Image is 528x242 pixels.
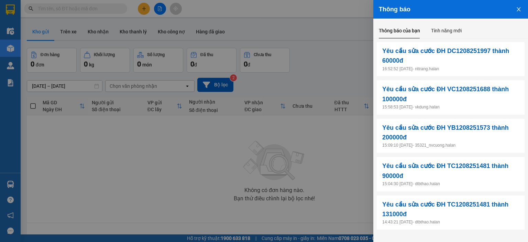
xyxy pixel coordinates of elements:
[382,123,519,143] span: Yêu cầu sửa cước ĐH YB1208251573 thành 200000đ
[516,7,521,12] span: close
[382,46,519,66] span: Yêu cầu sửa cước ĐH DC1208251997 thành 60000đ
[382,181,519,187] p: 15:04:30 [DATE] - dtbthao.halan
[379,27,420,34] div: Thông báo của bạn
[382,84,519,104] span: Yêu cầu sửa cước ĐH VC1208251688 thành 100000đ
[382,142,519,149] p: 15:09:10 [DATE] - 35321_nvcuong.halan
[382,219,519,225] p: 14:43:21 [DATE] - dtbthao.halan
[382,161,519,181] span: Yêu cầu sửa cước ĐH TC1208251481 thành 90000đ
[379,6,522,13] div: Thông báo
[382,200,519,219] span: Yêu cầu sửa cước ĐH TC1208251481 thành 131000đ
[431,27,462,34] div: Tính năng mới
[382,66,519,72] p: 16:52:52 [DATE] - nttrang.halan
[382,104,519,111] p: 15:58:53 [DATE] - vkdung.halan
